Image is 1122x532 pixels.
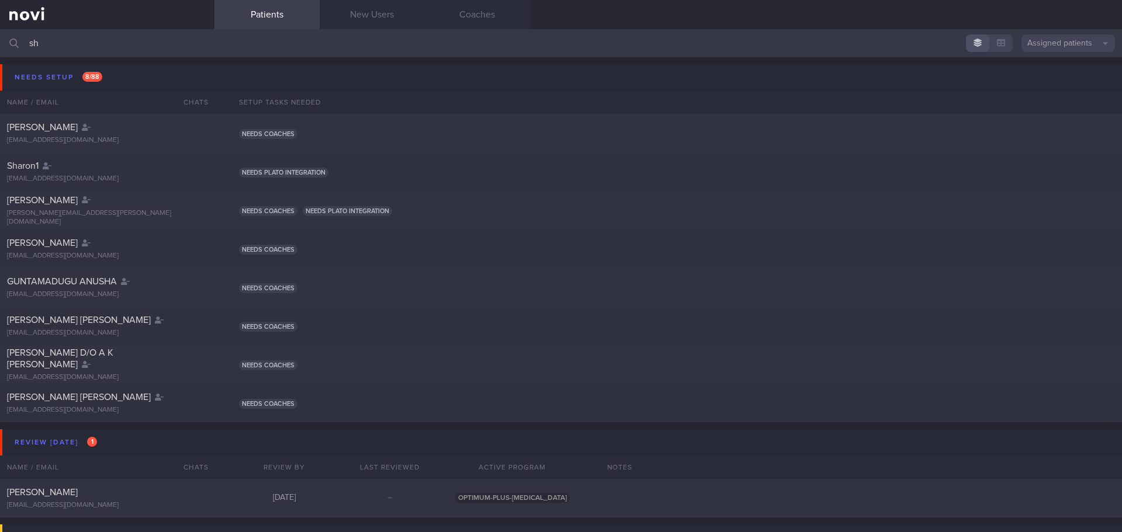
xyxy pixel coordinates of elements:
span: Needs coaches [239,399,297,409]
span: Needs coaches [239,322,297,332]
div: [DATE] [232,493,337,503]
div: [PERSON_NAME][EMAIL_ADDRESS][PERSON_NAME][DOMAIN_NAME] [7,209,207,227]
div: – [337,493,442,503]
span: 1 [87,437,97,447]
div: [EMAIL_ADDRESS][DOMAIN_NAME] [7,136,207,145]
span: [PERSON_NAME] [7,238,78,248]
span: [PERSON_NAME] [PERSON_NAME] [7,392,151,402]
div: [EMAIL_ADDRESS][DOMAIN_NAME] [7,406,207,415]
div: Needs setup [12,69,105,85]
span: GUNTAMADUGU ANUSHA [7,277,117,286]
span: Needs coaches [239,129,297,139]
span: [PERSON_NAME] [7,123,78,132]
div: Review By [232,455,337,479]
span: Needs coaches [239,245,297,255]
span: [PERSON_NAME] [7,196,78,205]
span: Needs coaches [239,283,297,293]
span: Needs coaches [239,206,297,216]
span: Needs plato integration [239,168,328,178]
div: [EMAIL_ADDRESS][DOMAIN_NAME] [7,373,207,382]
div: Setup tasks needed [232,91,1122,114]
div: [EMAIL_ADDRESS][DOMAIN_NAME] [7,290,207,299]
span: [PERSON_NAME] D/O A K [PERSON_NAME] [7,348,113,369]
div: Chats [168,91,214,114]
span: Needs plato integration [303,206,392,216]
div: Notes [600,455,1122,479]
span: OPTIMUM-PLUS-[MEDICAL_DATA] [455,493,570,503]
span: Sharon1 [7,161,39,171]
div: [EMAIL_ADDRESS][DOMAIN_NAME] [7,329,207,338]
div: [EMAIL_ADDRESS][DOMAIN_NAME] [7,501,207,510]
div: Last Reviewed [337,455,442,479]
span: Needs coaches [239,360,297,370]
div: Active Program [442,455,583,479]
button: Assigned patients [1021,34,1115,52]
div: Review [DATE] [12,434,100,450]
span: 8 / 88 [82,72,102,82]
div: [EMAIL_ADDRESS][DOMAIN_NAME] [7,252,207,260]
span: [PERSON_NAME] [PERSON_NAME] [7,315,151,325]
div: [EMAIL_ADDRESS][DOMAIN_NAME] [7,175,207,183]
div: Chats [168,455,214,479]
span: [PERSON_NAME] [7,488,78,497]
